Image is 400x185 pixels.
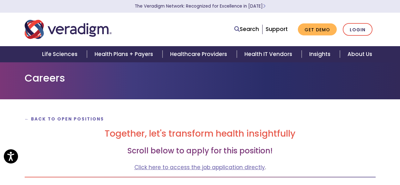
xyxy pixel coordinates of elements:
a: Search [234,25,259,34]
a: Insights [302,46,340,62]
a: Health Plans + Payers [87,46,163,62]
a: Healthcare Providers [163,46,237,62]
span: Learn More [263,3,266,9]
a: The Veradigm Network: Recognized for Excellence in [DATE]Learn More [135,3,266,9]
a: Click here to access the job application directly [134,163,265,171]
h1: Careers [25,72,376,84]
img: Veradigm logo [25,19,112,40]
a: Health IT Vendors [237,46,302,62]
a: Support [266,25,288,33]
h3: Scroll below to apply for this position! [25,146,376,156]
a: About Us [340,46,380,62]
p: . [25,163,376,172]
a: Get Demo [298,23,337,36]
a: ← Back to Open Positions [25,116,104,122]
a: Life Sciences [34,46,87,62]
a: Login [343,23,372,36]
h2: Together, let's transform health insightfully [25,128,376,139]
